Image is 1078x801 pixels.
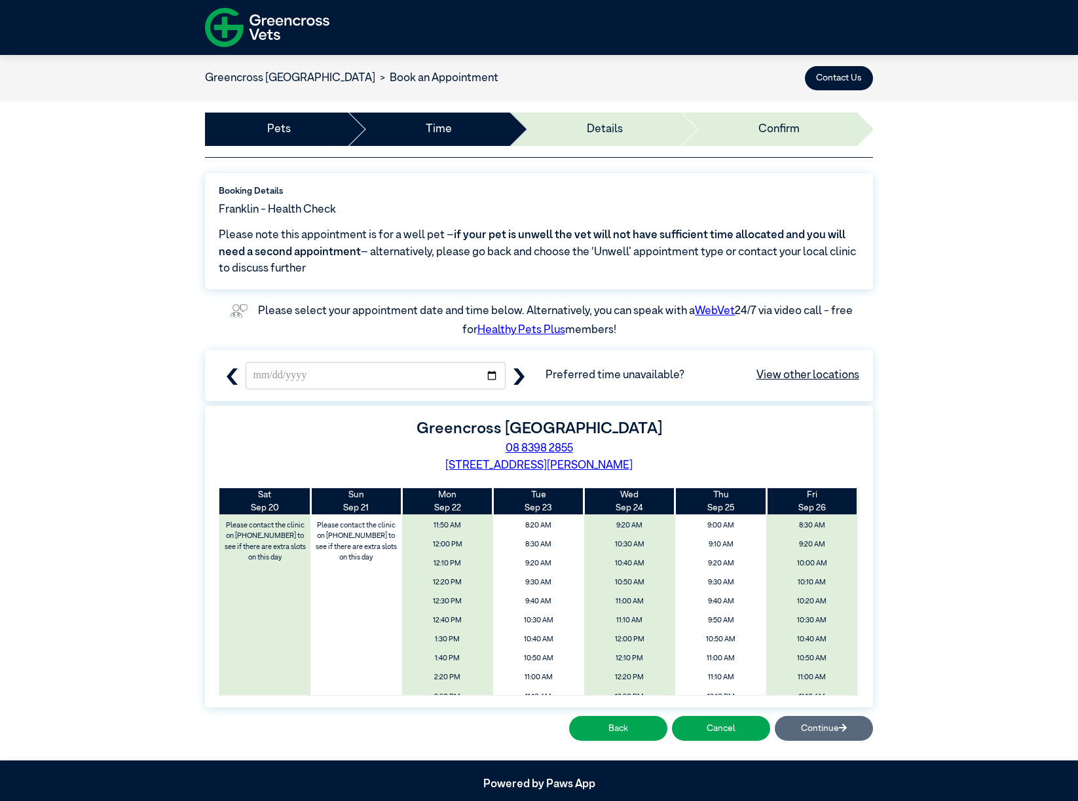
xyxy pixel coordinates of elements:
span: 12:20 PM [588,669,671,686]
span: 10:30 AM [770,613,853,629]
span: Preferred time unavailable? [546,367,859,384]
li: Book an Appointment [375,70,498,87]
img: vet [225,300,252,322]
span: 9:10 AM [679,537,762,553]
span: 10:50 AM [679,632,762,648]
span: 9:20 AM [679,556,762,572]
span: if your pet is unwell the vet will not have sufficient time allocated and you will need a second ... [219,230,846,258]
label: Greencross [GEOGRAPHIC_DATA] [417,421,662,436]
span: 9:30 AM [497,575,580,591]
a: Greencross [GEOGRAPHIC_DATA] [205,73,375,84]
label: Booking Details [219,185,859,198]
a: View other locations [756,367,859,384]
span: 9:30 AM [679,575,762,591]
span: 1:30 PM [405,632,489,648]
span: 10:50 AM [588,575,671,591]
span: 11:00 AM [497,669,580,686]
span: 9:40 AM [679,594,762,610]
span: 12:10 PM [679,688,762,705]
a: Healthy Pets Plus [477,325,565,336]
nav: breadcrumb [205,70,498,87]
span: 10:30 AM [588,537,671,553]
span: 10:00 AM [770,556,853,572]
span: 10:30 AM [497,613,580,629]
span: 11:00 AM [770,669,853,686]
span: 10:40 AM [588,556,671,572]
span: 2:20 PM [405,669,489,686]
button: Back [569,716,667,740]
span: 10:50 AM [770,650,853,667]
span: 11:10 AM [588,613,671,629]
label: Please select your appointment date and time below. Alternatively, you can speak with a 24/7 via ... [258,306,855,336]
span: 8:20 AM [497,518,580,534]
img: f-logo [205,3,329,52]
h5: Powered by Paws App [205,778,873,791]
span: Please note this appointment is for a well pet – – alternatively, please go back and choose the ‘... [219,227,859,277]
span: 10:40 AM [770,632,853,648]
th: Sep 21 [310,488,401,515]
a: WebVet [695,306,735,317]
button: Contact Us [805,66,873,90]
span: 12:40 PM [405,613,489,629]
span: 9:20 AM [770,537,853,553]
span: 9:20 AM [588,518,671,534]
span: 9:20 AM [497,556,580,572]
span: 12:30 PM [405,594,489,610]
span: 12:30 PM [588,688,671,705]
span: 12:00 PM [588,632,671,648]
th: Sep 26 [766,488,857,515]
span: 12:10 PM [588,650,671,667]
a: Time [426,121,452,138]
th: Sep 25 [675,488,766,515]
span: 2:30 PM [405,688,489,705]
span: 11:50 AM [405,518,489,534]
span: 1:40 PM [405,650,489,667]
span: 9:50 AM [679,613,762,629]
span: 10:40 AM [497,632,580,648]
th: Sep 20 [219,488,310,515]
span: 11:10 AM [497,688,580,705]
label: Please contact the clinic on [PHONE_NUMBER] to see if there are extra slots on this day [221,518,310,566]
th: Sep 22 [402,488,493,515]
span: Franklin - Health Check [219,202,336,219]
span: 12:00 PM [405,537,489,553]
span: 11:10 AM [770,688,853,705]
label: Please contact the clinic on [PHONE_NUMBER] to see if there are extra slots on this day [312,518,401,566]
span: 12:10 PM [405,556,489,572]
span: 10:10 AM [770,575,853,591]
th: Sep 23 [493,488,584,515]
span: 12:20 PM [405,575,489,591]
a: Pets [267,121,291,138]
span: 9:40 AM [497,594,580,610]
span: 9:00 AM [679,518,762,534]
span: 11:00 AM [679,650,762,667]
span: 11:00 AM [588,594,671,610]
span: 8:30 AM [497,537,580,553]
span: 11:10 AM [679,669,762,686]
a: [STREET_ADDRESS][PERSON_NAME] [445,460,633,471]
span: 10:20 AM [770,594,853,610]
button: Cancel [672,716,770,740]
span: 8:30 AM [770,518,853,534]
span: 10:50 AM [497,650,580,667]
th: Sep 24 [584,488,675,515]
a: 08 8398 2855 [506,443,573,454]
